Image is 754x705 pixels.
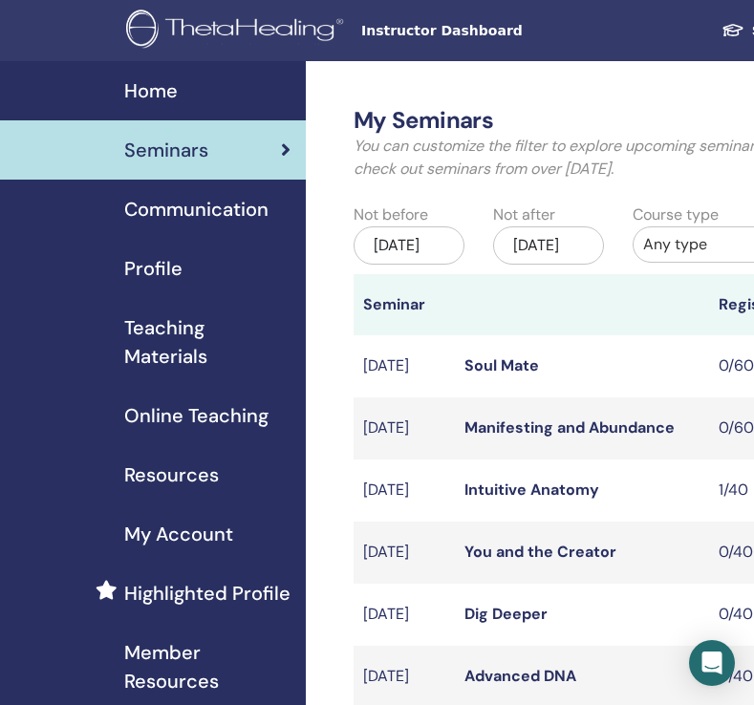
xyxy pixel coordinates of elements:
label: Course type [633,203,719,226]
span: Instructor Dashboard [361,21,648,41]
span: Home [124,76,178,105]
span: Communication [124,195,269,224]
td: [DATE] [354,397,455,459]
td: [DATE] [354,335,455,397]
label: Not after [493,203,555,226]
span: Resources [124,460,219,489]
a: Soul Mate [464,355,539,375]
div: [DATE] [354,226,464,265]
td: [DATE] [354,522,455,584]
span: Online Teaching [124,401,269,430]
img: graduation-cap-white.svg [722,22,744,38]
td: [DATE] [354,584,455,646]
label: Not before [354,203,428,226]
div: Open Intercom Messenger [689,640,735,686]
span: My Account [124,520,233,548]
span: Teaching Materials [124,313,291,371]
span: Member Resources [124,638,291,695]
img: logo.png [126,10,350,53]
a: Dig Deeper [464,604,548,624]
td: [DATE] [354,459,455,522]
div: [DATE] [493,226,604,265]
a: Intuitive Anatomy [464,480,599,500]
a: You and the Creator [464,542,616,562]
a: Manifesting and Abundance [464,417,675,438]
th: Seminar [354,274,455,335]
span: Highlighted Profile [124,579,291,608]
span: Profile [124,254,183,283]
a: Advanced DNA [464,666,576,686]
span: Seminars [124,136,208,164]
